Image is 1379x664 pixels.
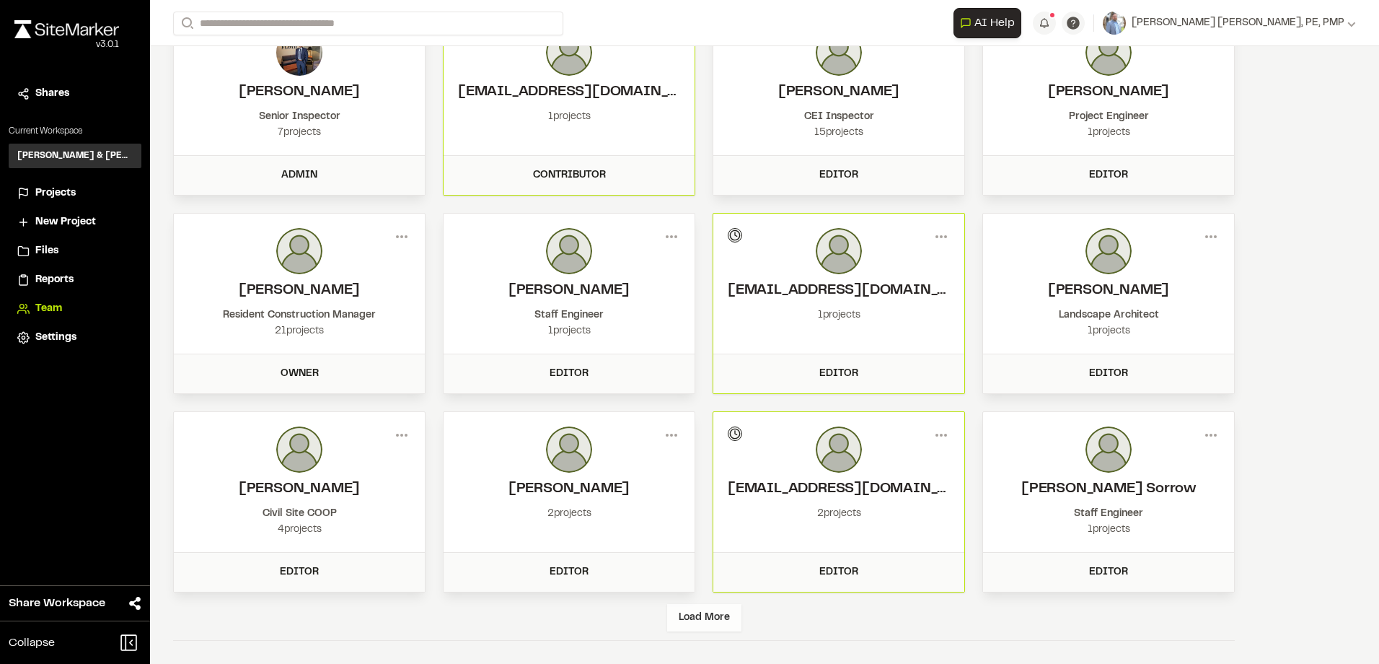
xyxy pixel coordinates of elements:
div: Editor [722,366,956,382]
img: photo [1085,228,1132,274]
div: 21 projects [188,323,410,339]
div: Invitation Pending... [728,228,742,243]
img: photo [816,427,862,473]
img: photo [1085,30,1132,76]
div: Owner [182,366,416,382]
button: Open AI Assistant [953,8,1021,38]
img: photo [546,30,592,76]
img: photo [546,427,592,473]
img: photo [276,427,322,473]
div: Invitation Pending... [728,427,742,441]
div: Load More [667,604,741,632]
span: Share Workspace [9,595,105,612]
div: 1 projects [458,323,680,339]
h2: David W Hyatt [188,82,410,103]
h2: Joe Gillenwater [728,82,950,103]
div: Senior Inspector [188,109,410,125]
span: Settings [35,330,76,346]
h2: methridge@davisfloyd.com [728,280,950,302]
div: Staff Engineer [458,307,680,323]
img: User [1103,12,1126,35]
button: [PERSON_NAME] [PERSON_NAME], PE, PMP [1103,12,1356,35]
a: Reports [17,272,133,288]
img: photo [816,228,862,274]
a: New Project [17,214,133,230]
span: New Project [35,214,96,230]
h2: Zack Hutcherson [458,280,680,302]
h2: jstevers@davisfloyd.com [458,82,680,103]
span: [PERSON_NAME] [PERSON_NAME], PE, PMP [1132,15,1344,31]
div: 1 projects [728,307,950,323]
h2: Uriah Watkins [188,479,410,500]
div: 2 projects [728,506,950,522]
span: Reports [35,272,74,288]
div: 4 projects [188,522,410,538]
div: Open AI Assistant [953,8,1027,38]
img: photo [276,30,322,76]
div: 1 projects [458,109,680,125]
span: AI Help [974,14,1015,32]
p: Current Workspace [9,125,141,138]
h2: Mark Sawyer Sorrow [997,479,1220,500]
span: Team [35,301,62,317]
div: Oh geez...please don't... [14,38,119,51]
div: Editor [992,366,1225,382]
span: Projects [35,185,76,201]
div: Editor [722,564,956,580]
button: Search [173,12,199,35]
h3: [PERSON_NAME] & [PERSON_NAME] Inc. [17,149,133,162]
div: Contributor [452,167,686,183]
h2: Erika Mueller [997,280,1220,302]
div: Editor [992,564,1225,580]
a: Team [17,301,133,317]
a: Files [17,243,133,259]
div: 15 projects [728,125,950,141]
div: 1 projects [997,125,1220,141]
h2: Michael A. Putnam [997,82,1220,103]
div: Resident Construction Manager [188,307,410,323]
div: Civil Site COOP [188,506,410,522]
a: Settings [17,330,133,346]
div: Editor [452,366,686,382]
span: Collapse [9,634,55,652]
div: Admin [182,167,416,183]
div: Editor [722,167,956,183]
a: Shares [17,86,133,102]
div: 7 projects [188,125,410,141]
div: Editor [992,167,1225,183]
img: photo [816,30,862,76]
a: Projects [17,185,133,201]
div: CEI Inspector [728,109,950,125]
img: photo [546,228,592,274]
span: Shares [35,86,69,102]
img: rebrand.png [14,20,119,38]
div: Editor [452,564,686,580]
div: 2 projects [458,506,680,522]
div: Editor [182,564,416,580]
h2: Lance Stroble [188,280,410,302]
h2: aklosterman@davisfloyd.com [728,479,950,500]
img: photo [1085,427,1132,473]
div: 1 projects [997,522,1220,538]
h2: John Norris [458,479,680,500]
div: Landscape Architect [997,307,1220,323]
div: Staff Engineer [997,506,1220,522]
span: Files [35,243,58,259]
div: Project Engineer [997,109,1220,125]
img: photo [276,228,322,274]
div: 1 projects [997,323,1220,339]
